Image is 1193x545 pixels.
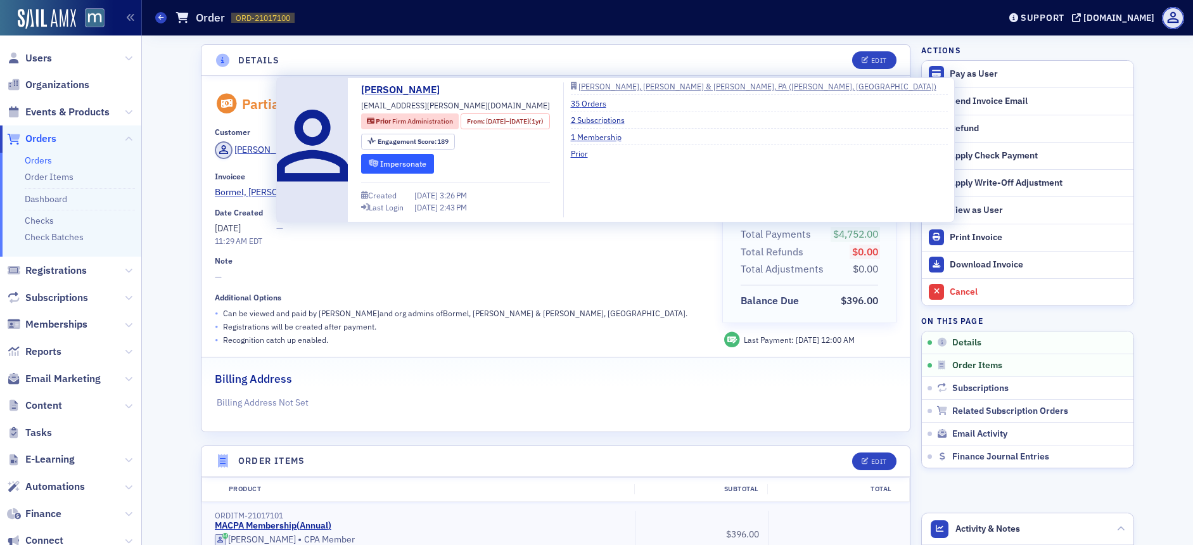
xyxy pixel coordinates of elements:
span: — [276,222,309,235]
a: Print Invoice [922,224,1133,251]
a: Download Invoice [922,251,1133,278]
h4: Actions [921,44,960,56]
div: Last Payment: [744,334,855,345]
div: ORDITM-21017101 [215,511,626,520]
span: Total Refunds [741,245,808,260]
a: Dashboard [25,193,67,205]
a: Order Items [25,171,73,183]
a: 2 Subscriptions [571,114,634,125]
a: SailAMX [18,9,76,29]
button: Cancel [922,278,1133,305]
div: Refund [950,123,1127,134]
div: [PERSON_NAME], [PERSON_NAME] & [PERSON_NAME], PA ([PERSON_NAME], [GEOGRAPHIC_DATA]) [578,83,936,90]
div: Total Payments [741,227,811,242]
span: Users [25,51,52,65]
span: Memberships [25,317,87,331]
a: Content [7,399,62,413]
div: Created [368,192,397,199]
span: [DATE] [215,222,241,234]
div: [PERSON_NAME] [234,143,302,157]
a: Email Marketing [7,372,101,386]
span: Organizations [25,78,89,92]
span: [DATE] [414,202,440,212]
a: View Homepage [76,8,105,30]
span: Finance [25,507,61,521]
span: [DATE] [486,117,506,125]
a: Events & Products [7,105,110,119]
a: Organizations [7,78,89,92]
div: Customer [215,127,250,137]
a: Tasks [7,426,52,440]
div: From: 2024-02-16 00:00:00 [461,113,549,129]
div: Total Adjustments [741,262,824,277]
a: Check Batches [25,231,84,243]
div: Partially Paid [242,96,325,112]
div: Last Login [369,204,404,211]
div: Cancel [950,286,1127,298]
h4: On this page [921,315,1134,326]
span: EDT [246,236,262,246]
span: ORD-21017100 [236,13,290,23]
div: Apply Check Payment [950,150,1127,162]
span: Email Marketing [25,372,101,386]
p: Can be viewed and paid by [PERSON_NAME] and org admins of Bormel, [PERSON_NAME] & [PERSON_NAME], ... [223,307,687,319]
p: Recognition catch up enabled. [223,334,328,345]
span: Balance Due [741,293,803,309]
button: Impersonate [361,154,434,174]
div: Total [767,484,900,494]
a: Orders [25,155,52,166]
span: E-Learning [25,452,75,466]
time: 11:29 AM [215,236,247,246]
span: $0.00 [853,262,878,275]
span: Subscriptions [25,291,88,305]
a: Memberships [7,317,87,331]
span: Subscriptions [952,383,1009,394]
span: Email Activity [952,428,1007,440]
div: View as User [950,205,1127,216]
h1: Order [196,10,225,25]
span: Orders [25,132,56,146]
span: 12:00 AM [821,335,855,345]
a: Finance [7,507,61,521]
span: — [215,271,705,284]
span: Activity & Notes [955,522,1020,535]
button: Pay as User [922,61,1133,87]
p: Billing Address Not Set [217,396,894,409]
div: Edit [871,57,887,64]
a: Checks [25,215,54,226]
span: [DATE] [509,117,529,125]
div: Download Invoice [950,259,1127,271]
a: Users [7,51,52,65]
div: Date Created [215,208,263,217]
div: [DOMAIN_NAME] [1083,12,1154,23]
a: Prior [571,148,597,159]
button: Apply Write-Off Adjustment [922,169,1133,196]
a: [PERSON_NAME] [361,82,449,98]
span: Prior [376,117,392,125]
span: Registrations [25,264,87,278]
a: [PERSON_NAME] [215,141,303,159]
h4: Details [238,54,280,67]
div: 189 [378,138,449,145]
span: Engagement Score : [378,137,438,146]
div: Pay as User [950,68,1127,80]
span: Details [952,337,981,349]
span: $396.00 [841,294,878,307]
span: Finance Journal Entries [952,451,1049,463]
img: SailAMX [85,8,105,28]
a: Automations [7,480,85,494]
div: Balance Due [741,293,799,309]
span: • [215,333,219,347]
span: [DATE] [414,190,440,200]
span: Reports [25,345,61,359]
a: 35 Orders [571,98,616,109]
span: 3:26 PM [440,190,467,200]
button: View as User [922,196,1133,224]
h2: Billing Address [215,371,292,387]
a: MACPA Membership(Annual) [215,520,331,532]
a: 1 Membership [571,131,631,143]
span: Related Subscription Orders [952,406,1068,417]
div: Engagement Score: 189 [361,134,455,150]
a: Prior Firm Administration [367,117,453,127]
div: – (1yr) [486,117,544,127]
